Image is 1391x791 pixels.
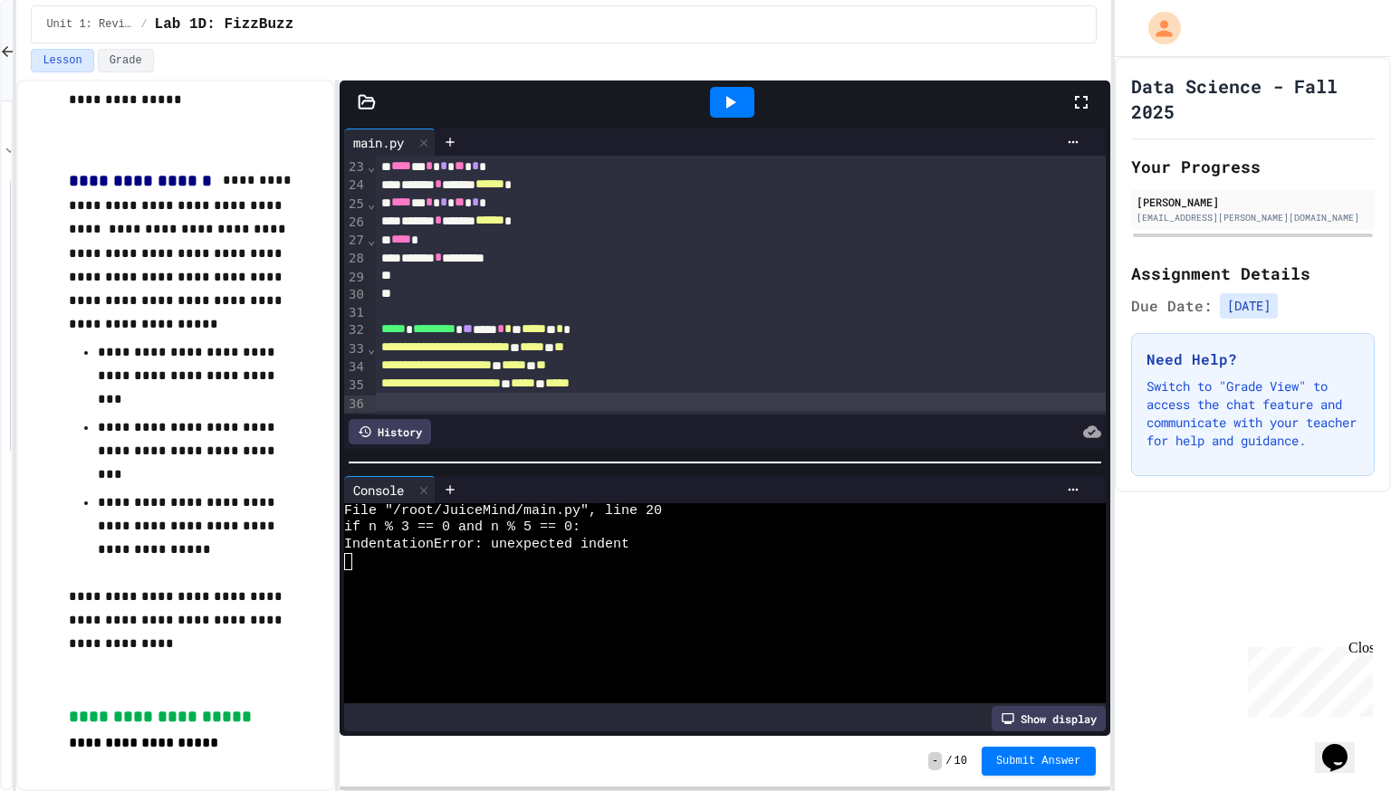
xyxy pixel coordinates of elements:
[955,754,967,768] span: 10
[1129,7,1185,49] div: My Account
[1137,211,1369,224] div: [EMAIL_ADDRESS][PERSON_NAME][DOMAIN_NAME]
[140,17,147,32] span: /
[7,7,125,115] div: Chat with us now!Close
[1131,295,1213,317] span: Due Date:
[344,481,413,500] div: Console
[344,395,367,414] div: 36
[46,17,133,32] span: Unit 1: Review
[344,176,367,195] div: 24
[349,419,431,444] div: History
[1131,261,1375,286] h2: Assignment Details
[1146,348,1359,370] h3: Need Help?
[31,49,93,72] button: Lesson
[344,519,580,536] span: if n % 3 == 0 and n % 5 == 0:
[344,214,367,232] div: 26
[98,49,154,72] button: Grade
[344,340,367,358] div: 33
[344,129,436,156] div: main.py
[992,706,1106,731] div: Show display
[982,747,1096,776] button: Submit Answer
[1315,719,1373,773] iframe: chat widget
[344,232,367,250] div: 27
[1131,154,1375,179] h2: Your Progress
[344,321,367,339] div: 32
[344,286,367,304] div: 30
[1220,293,1278,319] span: [DATE]
[344,158,367,176] div: 23
[344,133,413,152] div: main.py
[996,754,1081,768] span: Submit Answer
[155,14,294,35] span: Lab 1D: FizzBuzz
[344,376,367,395] div: 35
[367,341,376,356] span: Fold line
[367,196,376,211] span: Fold line
[367,233,376,247] span: Fold line
[344,269,367,287] div: 29
[1131,73,1375,124] h1: Data Science - Fall 2025
[344,476,436,503] div: Console
[344,250,367,268] div: 28
[344,195,367,214] div: 25
[945,754,952,768] span: /
[344,503,662,519] span: File "/root/JuiceMind/main.py", line 20
[1146,377,1359,450] p: Switch to "Grade View" to access the chat feature and communicate with your teacher for help and ...
[344,358,367,376] div: 34
[344,304,367,322] div: 31
[1241,640,1373,717] iframe: chat widget
[928,752,942,770] span: -
[367,159,376,174] span: Fold line
[1137,194,1369,210] div: [PERSON_NAME]
[344,537,629,553] span: IndentationError: unexpected indent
